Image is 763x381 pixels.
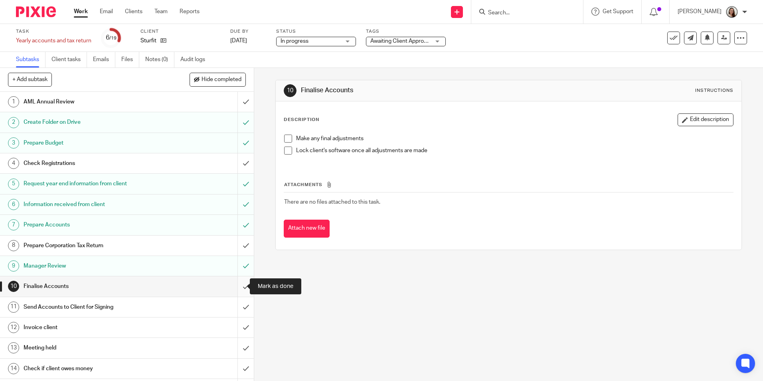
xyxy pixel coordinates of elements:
h1: Prepare Corporation Tax Return [24,240,161,252]
button: Attach new file [284,220,330,238]
div: 2 [8,117,19,128]
span: Awaiting Client Approval [370,38,431,44]
div: Instructions [695,87,733,94]
h1: Finalise Accounts [24,280,161,292]
a: Clients [125,8,142,16]
button: + Add subtask [8,73,52,86]
div: 6 [106,33,117,42]
label: Tags [366,28,446,35]
h1: Finalise Accounts [301,86,526,95]
p: Description [284,117,319,123]
div: 12 [8,322,19,333]
img: Pixie [16,6,56,17]
p: Sturfit [140,37,156,45]
span: [DATE] [230,38,247,44]
div: 10 [284,84,297,97]
span: There are no files attached to this task. [284,199,380,205]
h1: Request year end information from client [24,178,161,190]
div: 10 [8,281,19,292]
label: Task [16,28,91,35]
div: 11 [8,302,19,313]
label: Status [276,28,356,35]
a: Files [121,52,139,67]
p: [PERSON_NAME] [678,8,721,16]
div: 14 [8,363,19,374]
h1: Manager Review [24,260,161,272]
h1: Create Folder on Drive [24,116,161,128]
div: 6 [8,199,19,210]
small: /19 [109,36,117,40]
div: 5 [8,179,19,190]
h1: Information received from client [24,198,161,210]
h1: Check if client owes money [24,363,161,375]
span: Get Support [603,9,633,14]
a: Email [100,8,113,16]
a: Audit logs [180,52,211,67]
div: 13 [8,342,19,353]
button: Edit description [678,113,733,126]
h1: Check Registrations [24,157,161,169]
div: 8 [8,240,19,251]
span: In progress [281,38,308,44]
a: Client tasks [51,52,87,67]
h1: AML Annual Review [24,96,161,108]
img: Profile.png [725,6,738,18]
div: Yearly accounts and tax return [16,37,91,45]
a: Work [74,8,88,16]
input: Search [487,10,559,17]
label: Client [140,28,220,35]
span: Attachments [284,183,322,187]
h1: Prepare Budget [24,137,161,149]
div: 7 [8,219,19,230]
a: Team [154,8,168,16]
div: 4 [8,158,19,169]
p: Make any final adjustments [296,135,733,143]
h1: Send Accounts to Client for Signing [24,301,161,313]
h1: Prepare Accounts [24,219,161,231]
button: Hide completed [190,73,246,86]
a: Subtasks [16,52,45,67]
p: Lock client's software once all adjustments are made [296,147,733,155]
div: 1 [8,96,19,107]
h1: Invoice client [24,321,161,333]
h1: Meeting held [24,342,161,354]
a: Notes (0) [145,52,174,67]
a: Emails [93,52,115,67]
a: Reports [180,8,200,16]
label: Due by [230,28,266,35]
span: Hide completed [202,77,241,83]
div: 3 [8,137,19,149]
div: 9 [8,260,19,272]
